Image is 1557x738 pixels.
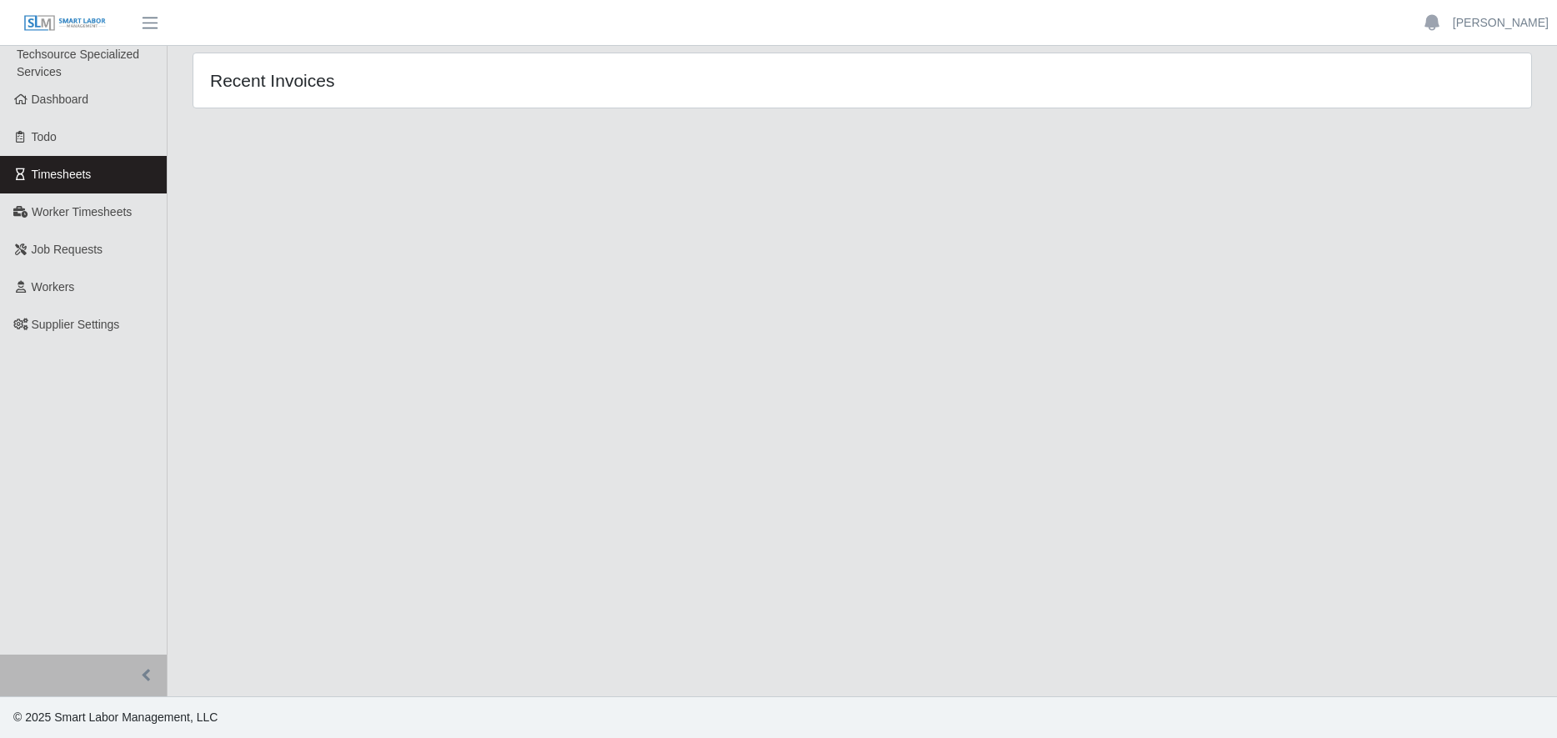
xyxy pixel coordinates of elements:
span: Workers [32,280,75,294]
span: Todo [32,130,57,143]
span: Job Requests [32,243,103,256]
span: Supplier Settings [32,318,120,331]
a: [PERSON_NAME] [1453,14,1549,32]
span: Techsource Specialized Services [17,48,139,78]
span: Timesheets [32,168,92,181]
h4: Recent Invoices [210,70,739,91]
span: © 2025 Smart Labor Management, LLC [13,710,218,724]
span: Worker Timesheets [32,205,132,218]
span: Dashboard [32,93,89,106]
img: SLM Logo [23,14,107,33]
